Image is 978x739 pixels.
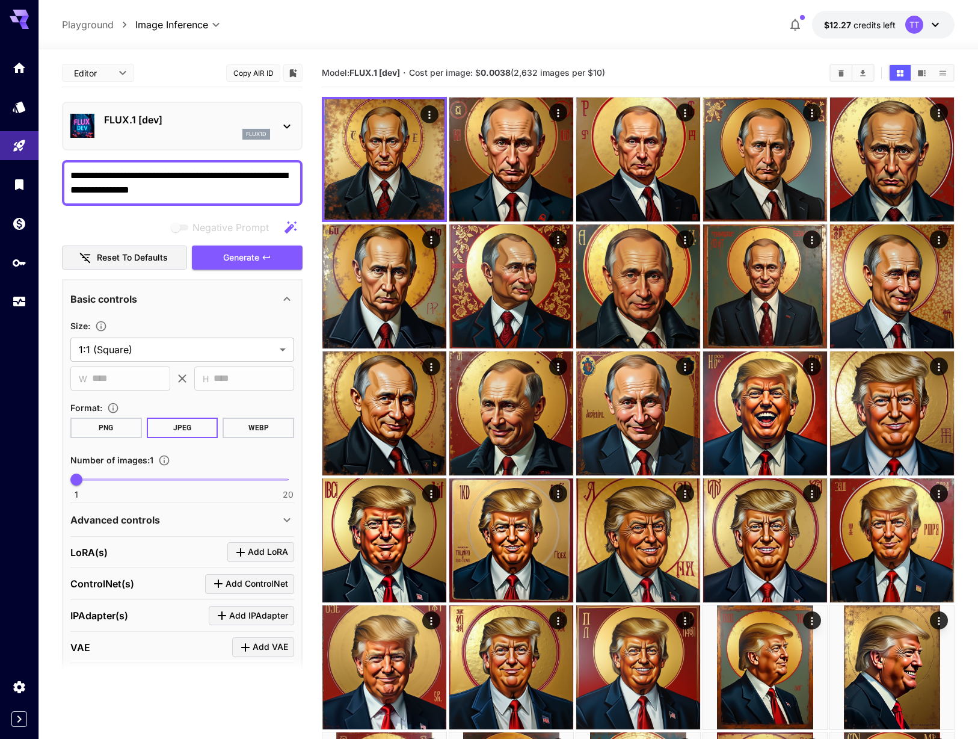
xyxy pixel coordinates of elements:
button: Click to add IPAdapter [209,606,294,626]
div: Actions [803,357,821,376]
span: $12.27 [824,20,853,30]
div: FLUX.1 [dev]flux1d [70,108,294,144]
span: Number of images : 1 [70,455,153,465]
span: Add ControlNet [226,577,288,592]
img: 9k= [830,97,954,221]
div: Actions [676,357,694,376]
span: Image Inference [135,17,208,32]
img: Z [322,605,446,729]
div: Actions [676,104,694,122]
div: Basic controls [70,285,294,314]
span: H [203,372,209,386]
img: 9k= [449,97,573,221]
div: API Keys [12,255,26,270]
button: WEBP [223,418,294,438]
a: Playground [62,17,114,32]
img: Z [576,97,700,221]
div: Actions [930,357,948,376]
div: Clear ImagesDownload All [829,64,875,82]
button: Expand sidebar [11,711,27,727]
img: Z [703,224,827,348]
div: Actions [549,611,567,629]
span: Model: [322,67,400,78]
button: Reset to defaults [62,246,187,270]
div: $12.27392 [824,19,896,31]
p: Basic controls [70,292,137,306]
p: Advanced controls [70,513,160,527]
span: 1 [75,489,78,501]
span: 1:1 (Square) [79,342,275,357]
p: flux1d [246,130,266,138]
span: 20 [283,489,294,501]
img: 2Q== [576,605,700,729]
div: Actions [549,230,567,249]
span: Negative prompts are not compatible with the selected model. [168,220,278,235]
div: Home [12,60,26,75]
div: Actions [803,230,821,249]
img: 2Q== [576,478,700,602]
div: Actions [803,104,821,122]
img: 9k= [322,224,446,348]
div: Actions [422,484,440,502]
div: Show images in grid viewShow images in video viewShow images in list view [888,64,955,82]
button: Click to add VAE [232,637,294,657]
span: Cost per image: $ (2,632 images per $10) [409,67,605,78]
button: Download All [852,65,873,81]
button: $12.27392TT [812,11,955,39]
button: Add to library [288,66,298,80]
div: Actions [930,230,948,249]
span: Add LoRA [248,545,288,560]
div: Actions [422,230,440,249]
button: Adjust the dimensions of the generated image by specifying its width and height in pixels, or sel... [90,320,112,332]
div: Library [12,177,26,192]
span: Negative Prompt [192,220,269,235]
div: Advanced controls [70,506,294,534]
div: Actions [930,104,948,122]
img: 9k= [322,478,446,602]
div: Playground [12,138,26,153]
p: · [403,66,406,80]
img: Z [703,97,827,221]
div: Usage [12,294,26,309]
div: Actions [676,611,694,629]
span: credits left [853,20,896,30]
span: Editor [74,67,111,79]
div: Actions [420,105,438,123]
button: Click to add LoRA [227,542,294,562]
button: Clear Images [831,65,852,81]
button: Generate [192,246,303,270]
img: 2Q== [449,351,573,475]
span: Add VAE [253,640,288,655]
p: LoRA(s) [70,545,108,560]
span: W [79,372,87,386]
button: PNG [70,418,142,438]
img: 9k= [449,605,573,729]
b: 0.0038 [481,67,511,78]
div: Actions [549,484,567,502]
p: ControlNet(s) [70,577,134,591]
img: 2Q== [576,351,700,475]
img: 2Q== [703,605,827,729]
div: Actions [676,230,694,249]
button: Specify how many images to generate in a single request. Each image generation will be charged se... [153,454,175,466]
img: Z [830,224,954,348]
div: Actions [549,357,567,376]
button: JPEG [147,418,218,438]
button: Show images in video view [911,65,932,81]
button: Choose the file format for the output image. [102,402,124,414]
button: Click to add ControlNet [205,574,294,594]
button: Copy AIR ID [226,64,280,82]
div: Actions [803,611,821,629]
nav: breadcrumb [62,17,135,32]
img: 9k= [576,224,700,348]
div: Actions [549,104,567,122]
div: Settings [12,679,26,694]
div: Wallet [12,216,26,231]
p: IPAdapter(s) [70,608,128,623]
div: Actions [422,357,440,376]
span: Size : [70,321,90,331]
img: Z [449,224,573,348]
p: VAE [70,640,90,655]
